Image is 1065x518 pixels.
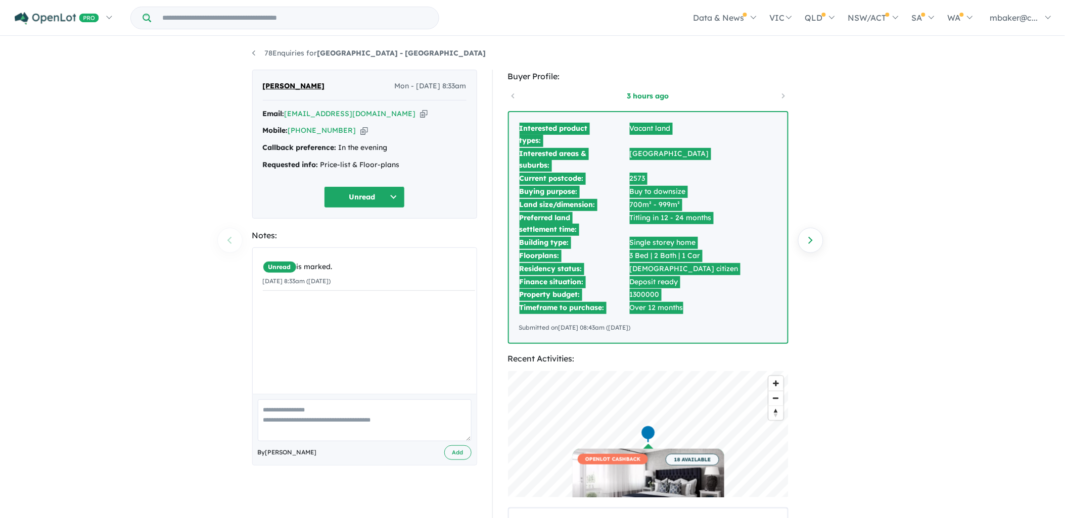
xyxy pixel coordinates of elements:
[508,352,789,366] div: Recent Activities:
[263,261,475,273] div: is marked.
[519,147,629,173] td: Interested areas & suburbs:
[629,288,739,301] td: 1300000
[629,263,739,276] td: [DEMOGRAPHIC_DATA] citizen
[420,109,428,119] button: Copy
[629,276,739,289] td: Deposit ready
[15,12,99,25] img: Openlot PRO Logo White
[519,276,629,289] td: Finance situation:
[263,142,467,154] div: In the evening
[519,212,629,237] td: Preferred land settlement time:
[263,159,467,171] div: Price-list & Floor-plans
[508,371,789,497] canvas: Map
[769,405,783,420] button: Reset bearing to north
[769,391,783,405] button: Zoom out
[263,261,297,273] span: Unread
[666,454,719,465] span: 18 AVAILABLE
[769,391,783,405] span: Zoom out
[444,445,472,460] button: Add
[252,229,477,242] div: Notes:
[263,109,285,118] strong: Email:
[519,249,629,263] td: Floorplans:
[769,376,783,391] button: Zoom in
[519,288,629,301] td: Property budget:
[629,147,739,173] td: [GEOGRAPHIC_DATA]
[629,198,739,212] td: 700m² - 999m²
[519,198,629,212] td: Land size/dimension:
[629,236,739,249] td: Single storey home
[285,109,416,118] a: [EMAIL_ADDRESS][DOMAIN_NAME]
[629,301,739,315] td: Over 12 months
[360,125,368,136] button: Copy
[629,172,739,185] td: 2573
[605,91,691,101] a: 3 hours ago
[263,143,337,152] strong: Callback preference:
[519,301,629,315] td: Timeframe to purchase:
[629,249,739,263] td: 3 Bed | 2 Bath | 1 Car
[629,212,739,237] td: Titling in 12 - 24 months
[519,172,629,185] td: Current postcode:
[258,447,317,457] span: By [PERSON_NAME]
[990,13,1038,23] span: mbaker@c...
[640,425,656,444] div: Map marker
[519,323,777,333] div: Submitted on [DATE] 08:43am ([DATE])
[519,263,629,276] td: Residency status:
[263,277,331,285] small: [DATE] 8:33am ([DATE])
[252,47,813,60] nav: breadcrumb
[317,48,486,58] strong: [GEOGRAPHIC_DATA] - [GEOGRAPHIC_DATA]
[578,454,648,464] span: OPENLOT CASHBACK
[395,80,467,92] span: Mon - [DATE] 8:33am
[629,185,739,198] td: Buy to downsize
[519,122,629,147] td: Interested product types:
[324,186,405,208] button: Unread
[263,80,325,92] span: [PERSON_NAME]
[519,185,629,198] td: Buying purpose:
[519,236,629,249] td: Building type:
[263,160,318,169] strong: Requested info:
[629,122,739,147] td: Vacant land
[288,126,356,135] a: [PHONE_NUMBER]
[153,7,437,29] input: Try estate name, suburb, builder or developer
[263,126,288,135] strong: Mobile:
[508,70,789,83] div: Buyer Profile:
[252,48,486,58] a: 78Enquiries for[GEOGRAPHIC_DATA] - [GEOGRAPHIC_DATA]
